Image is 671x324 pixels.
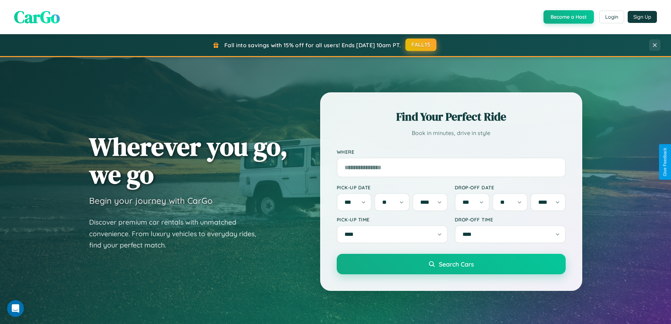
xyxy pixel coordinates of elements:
label: Drop-off Date [455,184,566,190]
label: Pick-up Date [337,184,448,190]
label: Drop-off Time [455,216,566,222]
p: Book in minutes, drive in style [337,128,566,138]
button: Sign Up [628,11,657,23]
button: Login [599,11,624,23]
label: Where [337,149,566,155]
span: Fall into savings with 15% off for all users! Ends [DATE] 10am PT. [224,42,401,49]
label: Pick-up Time [337,216,448,222]
button: FALL15 [405,38,436,51]
h1: Wherever you go, we go [89,133,288,188]
span: CarGo [14,5,60,29]
button: Become a Host [543,10,594,24]
h2: Find Your Perfect Ride [337,109,566,124]
div: Give Feedback [663,148,667,176]
h3: Begin your journey with CarGo [89,195,213,206]
span: Search Cars [439,260,474,268]
iframe: Intercom live chat [7,300,24,317]
p: Discover premium car rentals with unmatched convenience. From luxury vehicles to everyday rides, ... [89,216,265,251]
button: Search Cars [337,254,566,274]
